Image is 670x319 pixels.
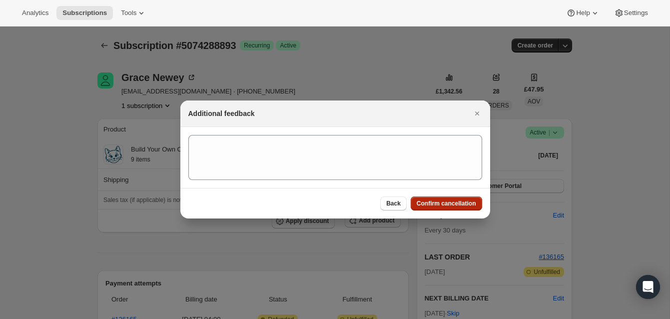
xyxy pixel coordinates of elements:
[22,9,48,17] span: Analytics
[188,108,255,118] h2: Additional feedback
[624,9,648,17] span: Settings
[62,9,107,17] span: Subscriptions
[386,199,401,207] span: Back
[608,6,654,20] button: Settings
[576,9,590,17] span: Help
[115,6,152,20] button: Tools
[16,6,54,20] button: Analytics
[121,9,136,17] span: Tools
[417,199,476,207] span: Confirm cancellation
[560,6,606,20] button: Help
[470,106,484,120] button: Close
[56,6,113,20] button: Subscriptions
[380,196,407,210] button: Back
[636,275,660,299] div: Open Intercom Messenger
[411,196,482,210] button: Confirm cancellation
